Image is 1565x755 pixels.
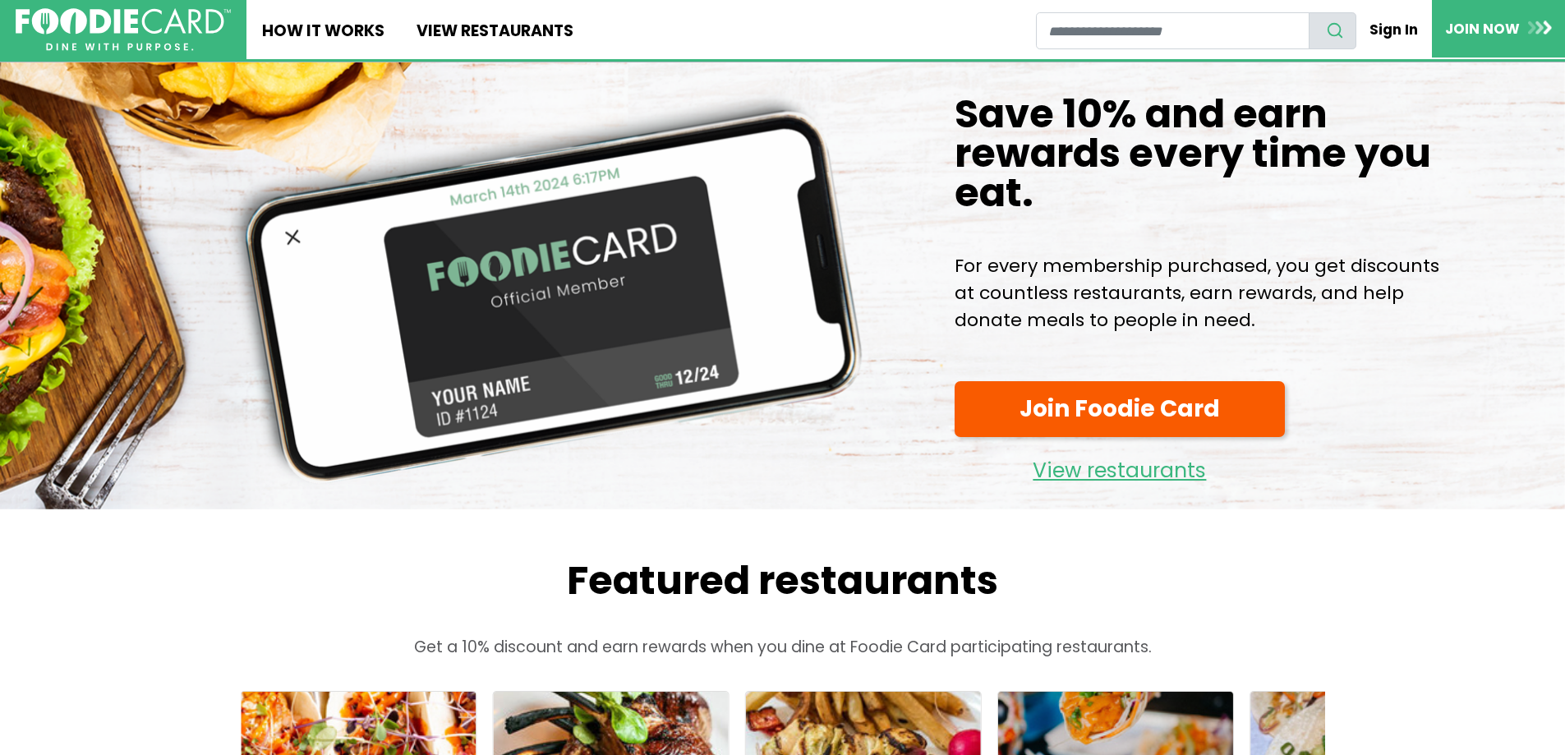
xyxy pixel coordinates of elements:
img: FoodieCard; Eat, Drink, Save, Donate [16,8,231,52]
button: search [1309,12,1356,49]
a: View restaurants [955,445,1285,487]
p: Get a 10% discount and earn rewards when you dine at Foodie Card participating restaurants. [208,636,1358,660]
h2: Featured restaurants [208,557,1358,605]
p: For every membership purchased, you get discounts at countless restaurants, earn rewards, and hel... [955,252,1439,334]
a: Join Foodie Card [955,381,1285,438]
input: restaurant search [1036,12,1310,49]
h1: Save 10% and earn rewards every time you eat. [955,94,1439,213]
a: Sign In [1356,12,1432,48]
